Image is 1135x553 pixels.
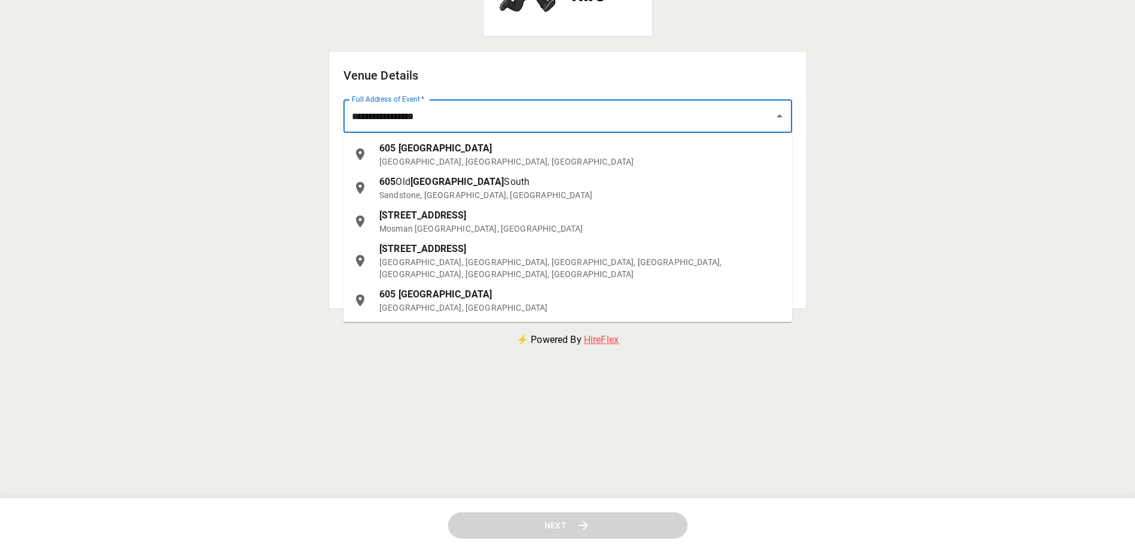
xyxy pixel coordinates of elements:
[379,302,783,314] p: [GEOGRAPHIC_DATA], [GEOGRAPHIC_DATA]
[502,318,633,361] p: ⚡ Powered By
[379,288,395,300] span: 605
[504,176,530,187] span: South
[398,142,492,154] span: [GEOGRAPHIC_DATA]
[379,256,783,280] p: [GEOGRAPHIC_DATA], [GEOGRAPHIC_DATA], [GEOGRAPHIC_DATA], [GEOGRAPHIC_DATA], [GEOGRAPHIC_DATA], [G...
[410,176,504,187] span: [GEOGRAPHIC_DATA]
[584,334,619,345] a: HireFlex
[448,512,687,539] button: Next
[379,209,466,221] span: [STREET_ADDRESS]
[544,518,567,533] span: Next
[379,243,466,254] span: [STREET_ADDRESS]
[379,176,395,187] span: 605
[379,223,783,235] p: Mosman [GEOGRAPHIC_DATA], [GEOGRAPHIC_DATA]
[771,108,788,124] button: Close
[379,189,783,201] p: Sandstone, [GEOGRAPHIC_DATA], [GEOGRAPHIC_DATA]
[398,288,492,300] span: [GEOGRAPHIC_DATA]
[395,176,410,187] span: Old
[352,94,425,104] label: Full Address of Event
[379,156,783,168] p: [GEOGRAPHIC_DATA], [GEOGRAPHIC_DATA], [GEOGRAPHIC_DATA]
[343,66,792,85] h2: Venue Details
[379,142,395,154] span: 605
